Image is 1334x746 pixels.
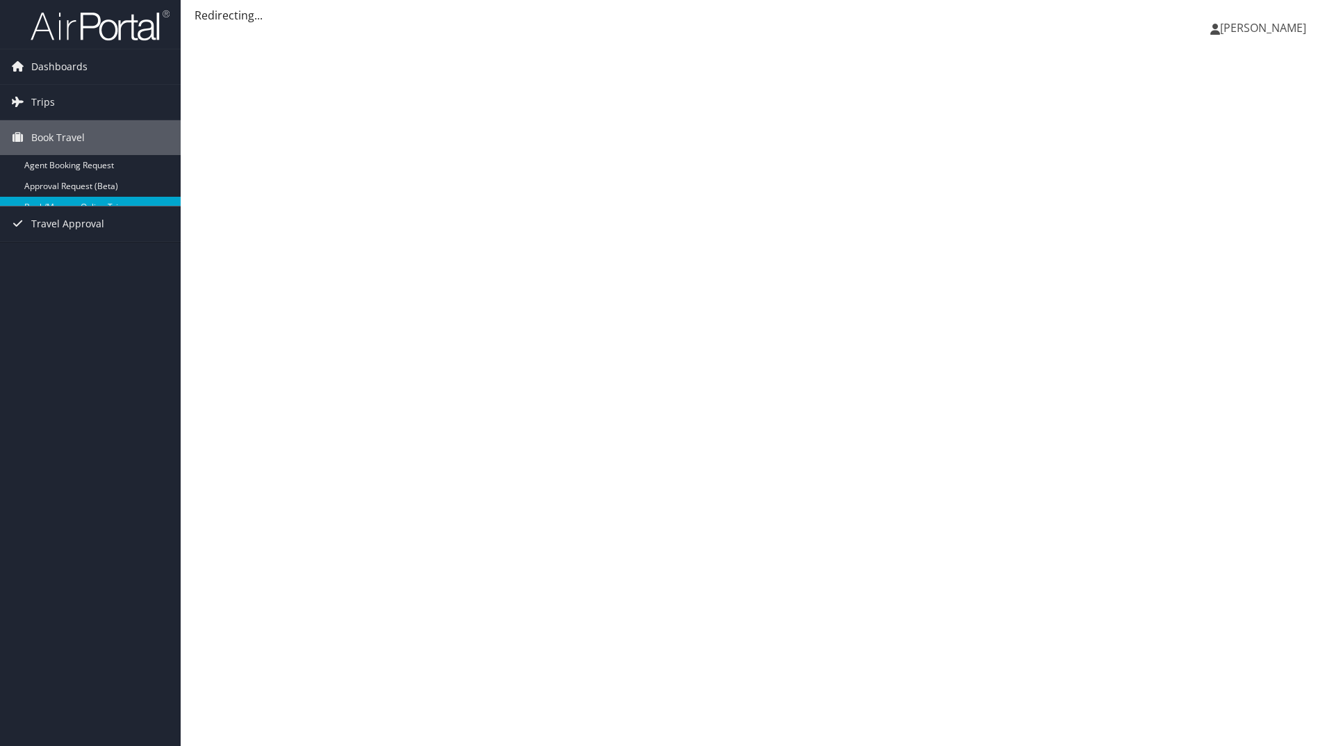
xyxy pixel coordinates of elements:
[31,49,88,84] span: Dashboards
[31,9,170,42] img: airportal-logo.png
[1210,7,1320,49] a: [PERSON_NAME]
[31,120,85,155] span: Book Travel
[1220,20,1306,35] span: [PERSON_NAME]
[195,7,1320,24] div: Redirecting...
[31,85,55,120] span: Trips
[31,206,104,241] span: Travel Approval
